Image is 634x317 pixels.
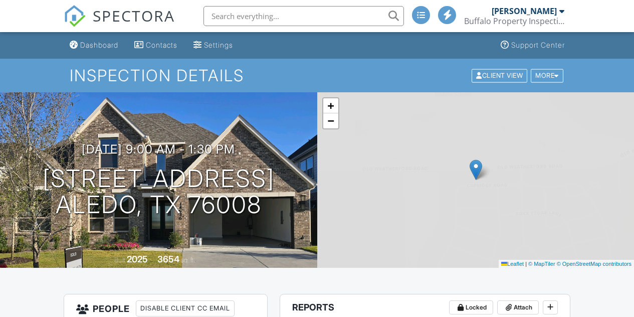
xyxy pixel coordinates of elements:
a: © MapTiler [528,261,555,267]
a: Leaflet [501,261,524,267]
a: Zoom out [323,113,338,128]
div: Buffalo Property Inspections [464,16,564,26]
span: SPECTORA [93,5,175,26]
a: © OpenStreetMap contributors [557,261,631,267]
h3: [DATE] 9:00 am - 1:30 pm [82,142,235,156]
span: Built [114,256,125,264]
img: Marker [470,160,482,180]
div: More [531,69,563,82]
input: Search everything... [203,6,404,26]
img: The Best Home Inspection Software - Spectora [64,5,86,27]
div: 3654 [157,254,179,264]
div: 2025 [127,254,148,264]
a: Support Center [497,36,569,55]
div: Contacts [146,41,177,49]
a: Zoom in [323,98,338,113]
a: Contacts [130,36,181,55]
span: − [327,114,334,127]
span: sq. ft. [181,256,195,264]
a: Dashboard [66,36,122,55]
a: Settings [189,36,237,55]
span: + [327,99,334,112]
div: Settings [204,41,233,49]
div: Support Center [511,41,565,49]
div: Client View [472,69,527,82]
div: Disable Client CC Email [136,300,235,316]
h1: Inspection Details [70,67,564,84]
a: SPECTORA [64,14,175,35]
span: | [525,261,527,267]
div: Dashboard [80,41,118,49]
h1: [STREET_ADDRESS] Aledo, TX 76008 [43,166,275,219]
a: Client View [471,71,530,79]
div: [PERSON_NAME] [492,6,557,16]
